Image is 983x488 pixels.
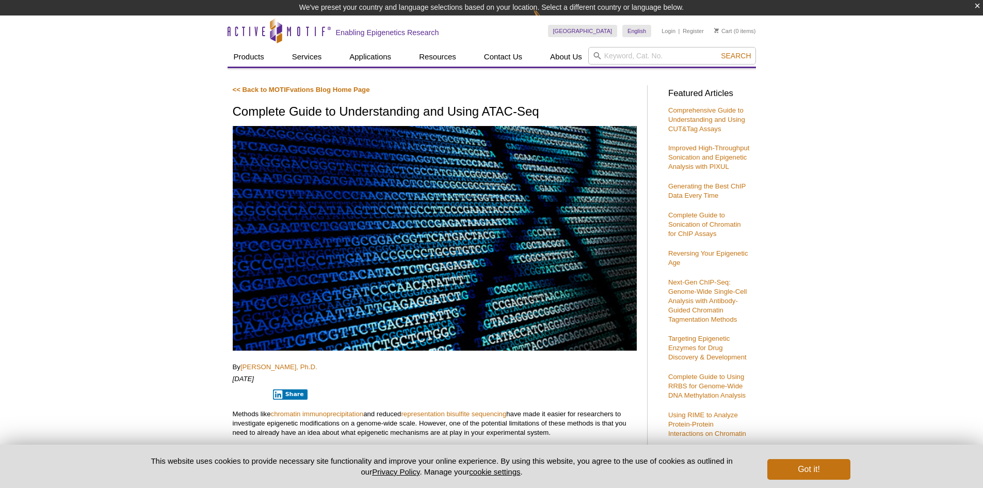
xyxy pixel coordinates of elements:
[622,25,651,37] a: English
[767,459,850,480] button: Got it!
[478,47,528,67] a: Contact Us
[548,25,618,37] a: [GEOGRAPHIC_DATA]
[668,335,747,361] a: Targeting Epigenetic Enzymes for Drug Discovery & Development
[668,106,745,133] a: Comprehensive Guide to Understanding and Using CUT&Tag Assays
[271,410,364,418] a: chromatin immunoprecipitation
[372,467,420,476] a: Privacy Policy
[662,27,675,35] a: Login
[228,47,270,67] a: Products
[233,375,254,383] em: [DATE]
[413,47,462,67] a: Resources
[233,389,266,399] iframe: X Post Button
[401,410,506,418] a: representation bisulfite sequencing
[714,27,732,35] a: Cart
[233,126,637,351] img: ATAC-Seq
[588,47,756,65] input: Keyword, Cat. No.
[133,455,751,477] p: This website uses cookies to provide necessary site functionality and improve your online experie...
[714,28,719,33] img: Your Cart
[668,278,747,323] a: Next-Gen ChIP-Seq: Genome-Wide Single-Cell Analysis with Antibody-Guided Chromatin Tagmentation M...
[336,28,439,37] h2: Enabling Epigenetics Research
[668,211,741,238] a: Complete Guide to Sonication of Chromatin for ChIP Assays
[721,52,751,60] span: Search
[343,47,397,67] a: Applications
[286,47,328,67] a: Services
[533,8,560,32] img: Change Here
[233,363,637,372] p: By
[544,47,588,67] a: About Us
[714,25,756,37] li: (0 items)
[668,89,751,98] h3: Featured Articles
[240,363,317,371] a: [PERSON_NAME], Ph.D.
[679,25,680,37] li: |
[668,144,750,170] a: Improved High-Throughput Sonication and Epigenetic Analysis with PIXUL
[469,467,520,476] button: cookie settings
[233,105,637,120] h1: Complete Guide to Understanding and Using ATAC-Seq
[668,182,746,199] a: Generating the Best ChIP Data Every Time
[718,51,754,60] button: Search
[668,249,748,266] a: Reversing Your Epigenetic Age
[668,373,746,399] a: Complete Guide to Using RRBS for Genome-Wide DNA Methylation Analysis
[273,389,308,400] button: Share
[683,27,704,35] a: Register
[233,410,637,437] p: Methods like and reduced have made it easier for researchers to investigate epigenetic modificati...
[668,411,746,437] a: Using RIME to Analyze Protein-Protein Interactions on Chromatin
[233,86,370,93] a: << Back to MOTIFvations Blog Home Page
